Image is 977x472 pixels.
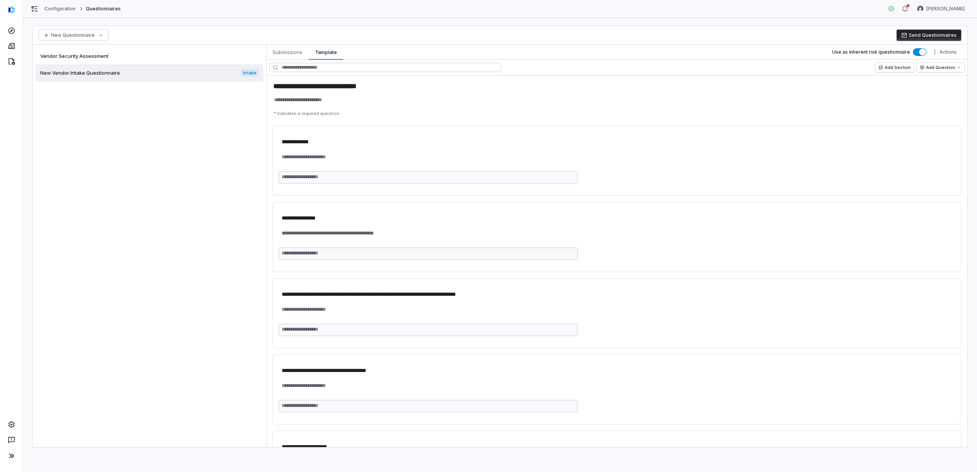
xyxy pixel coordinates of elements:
span: Vendor Security Assessment [40,52,108,59]
a: New Vendor Intake QuestionnaireIntake [36,64,263,82]
button: Send Questionnaires [897,29,961,41]
button: New Questionnaire [39,29,108,41]
p: * indicates a required question [271,108,963,120]
span: Template [312,47,340,57]
a: Vendor Security Assessment [36,48,263,64]
span: Intake [241,69,258,77]
button: Brian Anderson avatar[PERSON_NAME] [913,3,969,15]
button: Add Section [875,63,914,72]
span: Submissions [269,47,305,57]
button: Add Question [917,63,964,72]
span: [PERSON_NAME] [926,6,965,12]
span: New Vendor Intake Questionnaire [40,69,120,76]
a: Configuration [44,6,76,12]
label: Use as inherent risk questionnaire [832,49,910,55]
img: svg%3e [8,6,15,14]
img: Brian Anderson avatar [917,6,923,12]
span: Questionnaires [86,6,121,12]
button: More actions [929,46,961,58]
